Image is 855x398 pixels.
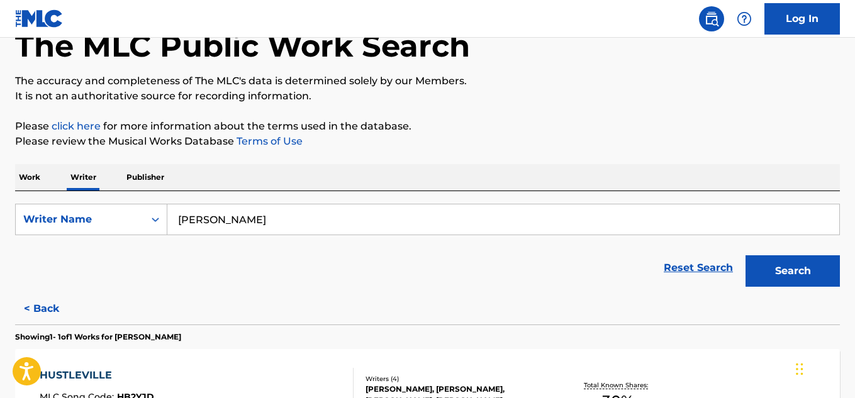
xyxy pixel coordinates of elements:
[15,27,470,65] h1: The MLC Public Work Search
[123,164,168,191] p: Publisher
[657,254,739,282] a: Reset Search
[746,255,840,287] button: Search
[792,338,855,398] iframe: Chat Widget
[23,212,137,227] div: Writer Name
[15,119,840,134] p: Please for more information about the terms used in the database.
[732,6,757,31] div: Help
[584,380,651,390] p: Total Known Shares:
[792,338,855,398] div: Widget de chat
[67,164,100,191] p: Writer
[764,3,840,35] a: Log In
[15,331,181,343] p: Showing 1 - 1 of 1 Works for [PERSON_NAME]
[15,134,840,149] p: Please review the Musical Works Database
[52,120,101,132] a: click here
[737,11,752,26] img: help
[796,350,803,388] div: Arrastrar
[15,164,44,191] p: Work
[234,135,303,147] a: Terms of Use
[704,11,719,26] img: search
[15,9,64,28] img: MLC Logo
[15,293,91,324] button: < Back
[366,374,549,384] div: Writers ( 4 )
[15,74,840,89] p: The accuracy and completeness of The MLC's data is determined solely by our Members.
[40,368,154,383] div: HUSTLEVILLE
[15,89,840,104] p: It is not an authoritative source for recording information.
[15,204,840,293] form: Search Form
[699,6,724,31] a: Public Search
